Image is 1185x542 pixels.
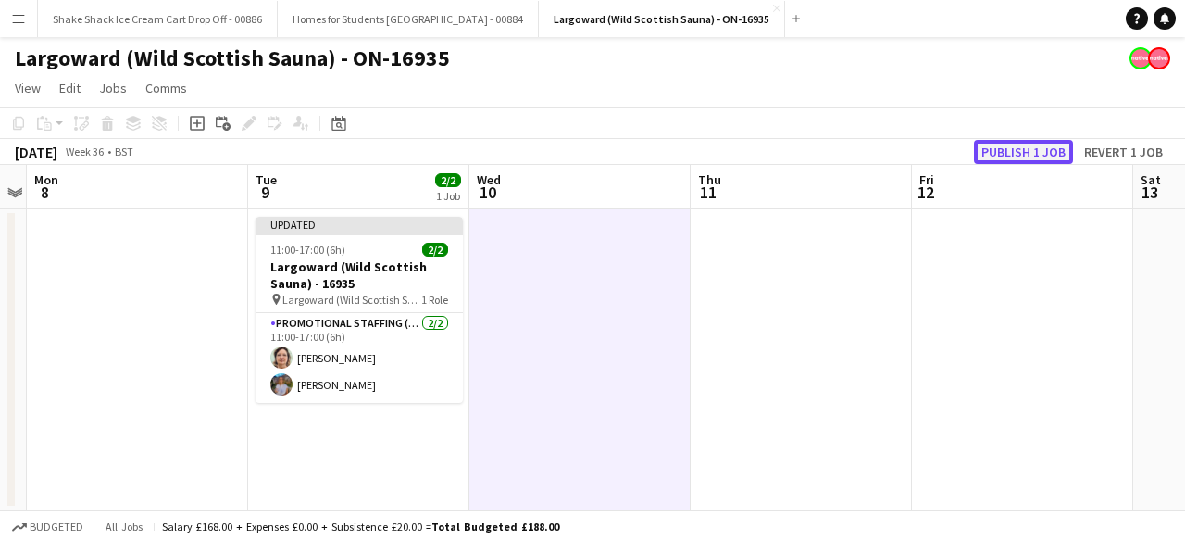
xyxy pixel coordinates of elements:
span: 11:00-17:00 (6h) [270,243,345,257]
app-user-avatar: native Staffing [1129,47,1152,69]
span: Comms [145,80,187,96]
span: Wed [477,171,501,188]
span: Edit [59,80,81,96]
span: Week 36 [61,145,107,158]
h3: Largoward (Wild Scottish Sauna) - 16935 [256,258,463,292]
span: Fri [919,171,934,188]
span: Total Budgeted £188.00 [431,520,559,534]
span: 12 [917,182,934,203]
span: 2/2 [422,243,448,257]
span: 13 [1138,182,1161,203]
button: Largoward (Wild Scottish Sauna) - ON-16935 [539,1,785,37]
div: BST [115,145,133,158]
span: 8 [31,182,58,203]
span: Tue [256,171,277,188]
button: Revert 1 job [1077,140,1170,164]
span: 10 [474,182,501,203]
a: Jobs [92,76,134,100]
span: 9 [253,182,277,203]
div: Salary £168.00 + Expenses £0.00 + Subsistence £20.00 = [162,520,559,534]
h1: Largoward (Wild Scottish Sauna) - ON-16935 [15,44,450,72]
button: Budgeted [9,517,86,537]
span: 1 Role [421,293,448,307]
a: Edit [52,76,88,100]
span: Jobs [99,80,127,96]
span: View [15,80,41,96]
app-card-role: Promotional Staffing (Brand Ambassadors)2/211:00-17:00 (6h)[PERSON_NAME][PERSON_NAME] [256,313,463,403]
span: Sat [1141,171,1161,188]
app-user-avatar: native Staffing [1148,47,1170,69]
app-job-card: Updated11:00-17:00 (6h)2/2Largoward (Wild Scottish Sauna) - 16935 Largoward (Wild Scottish Sauna)... [256,217,463,403]
div: 1 Job [436,189,460,203]
div: [DATE] [15,143,57,161]
span: Mon [34,171,58,188]
span: 11 [695,182,721,203]
span: All jobs [102,520,146,534]
button: Shake Shack Ice Cream Cart Drop Off - 00886 [38,1,278,37]
button: Publish 1 job [974,140,1073,164]
div: Updated [256,217,463,232]
span: Thu [698,171,721,188]
button: Homes for Students [GEOGRAPHIC_DATA] - 00884 [278,1,539,37]
span: Largoward (Wild Scottish Sauna) -16935 [282,293,421,307]
a: Comms [138,76,194,100]
span: Budgeted [30,521,83,534]
span: 2/2 [435,173,461,187]
a: View [7,76,48,100]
